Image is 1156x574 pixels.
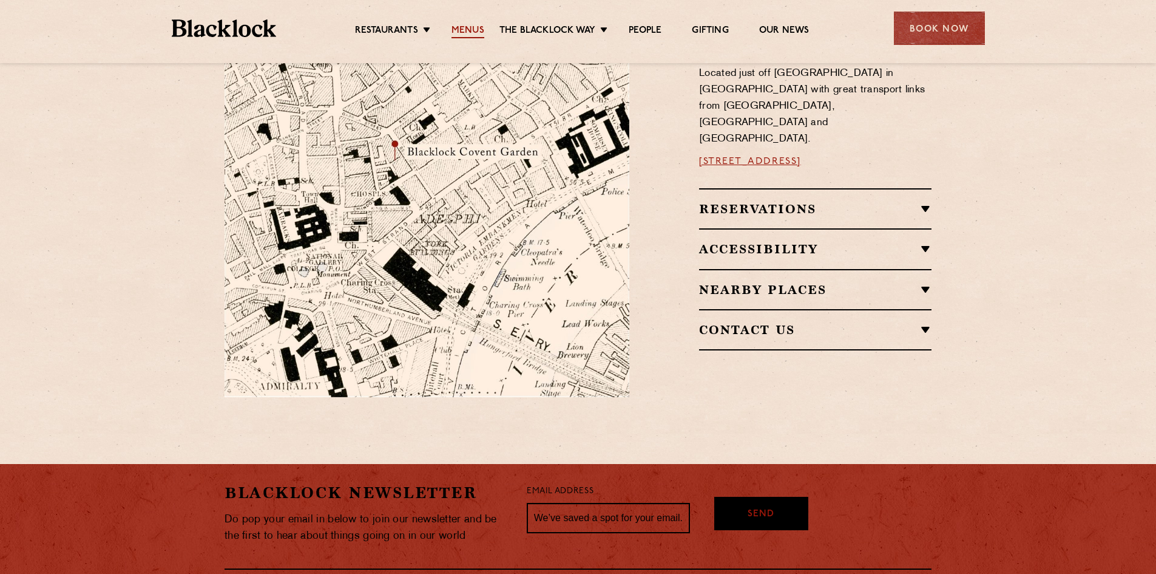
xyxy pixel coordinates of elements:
h2: Reservations [699,202,931,216]
h2: Nearby Places [699,282,931,297]
a: [STREET_ADDRESS] [699,157,801,166]
h2: Contact Us [699,323,931,337]
input: We’ve saved a spot for your email... [527,503,690,533]
div: Book Now [894,12,985,45]
a: People [629,25,661,38]
p: Do pop your email in below to join our newsletter and be the first to hear about things going on ... [225,511,509,544]
img: BL_Textured_Logo-footer-cropped.svg [172,19,277,37]
img: svg%3E [499,284,669,397]
h2: Accessibility [699,242,931,256]
a: The Blacklock Way [499,25,595,38]
span: Located just off [GEOGRAPHIC_DATA] in [GEOGRAPHIC_DATA] with great transport links from [GEOGRAPH... [699,69,925,144]
h2: Blacklock Newsletter [225,482,509,504]
label: Email Address [527,485,593,499]
a: Menus [451,25,484,38]
a: Gifting [692,25,728,38]
span: Send [748,508,774,522]
a: Restaurants [355,25,418,38]
a: Our News [759,25,810,38]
